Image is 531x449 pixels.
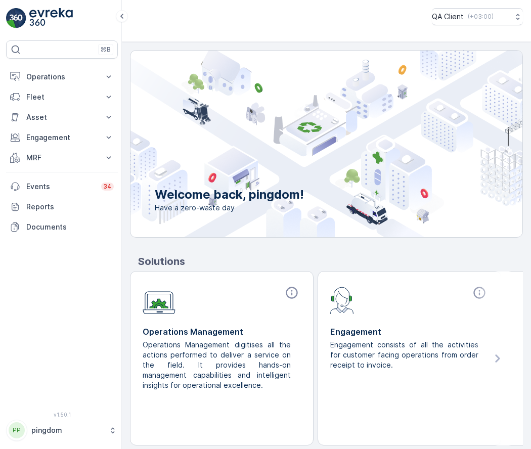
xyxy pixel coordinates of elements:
p: 34 [103,183,112,191]
img: logo [6,8,26,28]
p: MRF [26,153,98,163]
button: QA Client(+03:00) [432,8,523,25]
button: Engagement [6,127,118,148]
button: Fleet [6,87,118,107]
img: module-icon [143,286,175,315]
p: Operations [26,72,98,82]
button: Asset [6,107,118,127]
p: Asset [26,112,98,122]
a: Events34 [6,176,118,197]
img: module-icon [330,286,354,314]
img: logo_light-DOdMpM7g.png [29,8,73,28]
p: Events [26,182,95,192]
a: Reports [6,197,118,217]
p: Operations Management digitises all the actions performed to deliver a service on the field. It p... [143,340,293,390]
p: Fleet [26,92,98,102]
p: Reports [26,202,114,212]
span: Have a zero-waste day [155,203,304,213]
p: Operations Management [143,326,301,338]
button: MRF [6,148,118,168]
p: ( +03:00 ) [468,13,494,21]
button: PPpingdom [6,420,118,441]
p: Solutions [138,254,523,269]
p: Documents [26,222,114,232]
p: QA Client [432,12,464,22]
p: Engagement [330,326,489,338]
a: Documents [6,217,118,237]
button: Operations [6,67,118,87]
span: v 1.50.1 [6,412,118,418]
p: ⌘B [101,46,111,54]
img: city illustration [85,51,522,237]
p: pingdom [31,425,104,435]
p: Engagement consists of all the activities for customer facing operations from order receipt to in... [330,340,480,370]
div: PP [9,422,25,438]
p: Welcome back, pingdom! [155,187,304,203]
p: Engagement [26,132,98,143]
